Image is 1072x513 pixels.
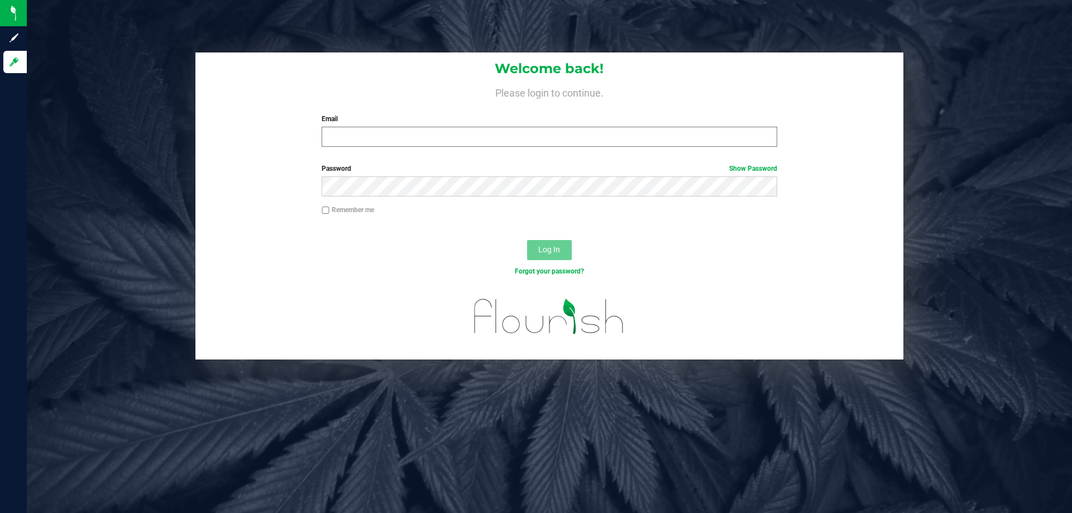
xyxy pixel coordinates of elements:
[729,165,777,172] a: Show Password
[527,240,572,260] button: Log In
[8,56,20,68] inline-svg: Log in
[322,165,351,172] span: Password
[538,245,560,254] span: Log In
[195,85,903,98] h4: Please login to continue.
[322,114,777,124] label: Email
[322,207,329,214] input: Remember me
[8,32,20,44] inline-svg: Sign up
[195,61,903,76] h1: Welcome back!
[461,288,638,345] img: flourish_logo.svg
[322,205,374,215] label: Remember me
[515,267,584,275] a: Forgot your password?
